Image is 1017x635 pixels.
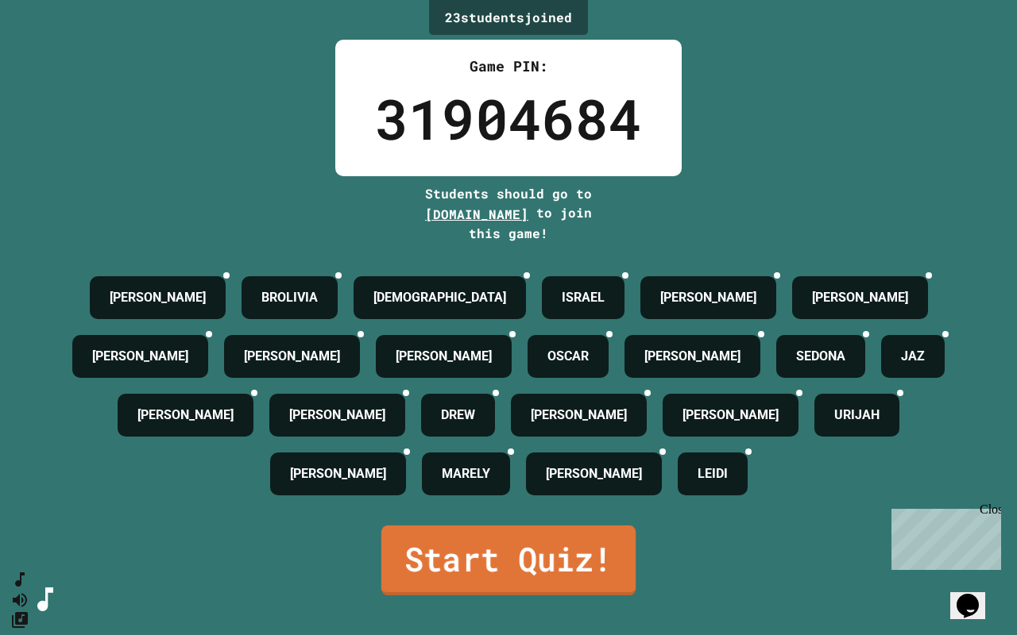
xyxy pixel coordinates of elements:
h4: [PERSON_NAME] [92,347,188,366]
a: Start Quiz! [381,525,636,595]
h4: MARELY [442,464,490,483]
h4: [PERSON_NAME] [683,406,779,425]
h4: [PERSON_NAME] [289,406,385,425]
h4: LEIDI [698,464,728,483]
div: Chat with us now!Close [6,6,110,101]
button: Change Music [10,610,29,629]
iframe: chat widget [950,571,1001,619]
h4: URIJAH [834,406,880,425]
h4: [PERSON_NAME] [396,347,492,366]
h4: ISRAEL [562,288,605,307]
div: Game PIN: [375,56,642,77]
h4: [PERSON_NAME] [137,406,234,425]
iframe: chat widget [885,502,1001,570]
h4: [PERSON_NAME] [812,288,908,307]
h4: [PERSON_NAME] [290,464,386,483]
div: Students should go to to join this game! [409,184,608,243]
span: [DOMAIN_NAME] [425,206,528,222]
h4: DREW [441,406,475,425]
h4: SEDONA [796,347,845,366]
h4: [PERSON_NAME] [531,406,627,425]
h4: [PERSON_NAME] [660,288,756,307]
h4: BROLIVIA [261,288,318,307]
button: SpeedDial basic example [10,570,29,590]
h4: [PERSON_NAME] [244,347,340,366]
div: 31904684 [375,77,642,160]
h4: OSCAR [547,347,589,366]
h4: [DEMOGRAPHIC_DATA] [373,288,506,307]
button: Mute music [10,590,29,610]
h4: [PERSON_NAME] [546,464,642,483]
h4: JAZ [901,347,925,366]
h4: [PERSON_NAME] [644,347,741,366]
h4: [PERSON_NAME] [110,288,206,307]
